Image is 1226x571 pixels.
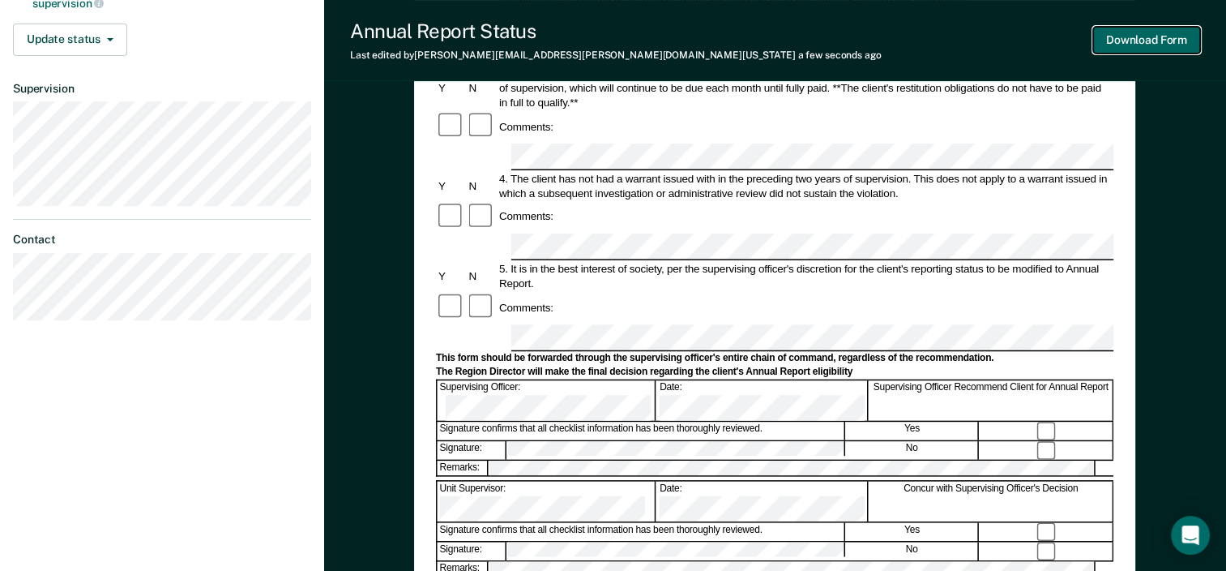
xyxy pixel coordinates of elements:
div: Y [436,178,466,193]
div: Unit Supervisor: [438,482,656,522]
div: N [467,80,497,95]
div: Yes [846,423,979,440]
div: Open Intercom Messenger [1171,516,1210,555]
div: Concur with Supervising Officer's Decision [869,482,1113,522]
div: Signature: [438,441,506,459]
button: Update status [13,24,127,56]
div: This form should be forwarded through the supervising officer's entire chain of command, regardle... [436,352,1113,365]
div: Signature confirms that all checklist information has been thoroughly reviewed. [438,423,845,440]
div: Annual Report Status [350,19,882,43]
div: Supervising Officer Recommend Client for Annual Report [869,381,1113,421]
div: Comments: [497,300,556,315]
div: Signature confirms that all checklist information has been thoroughly reviewed. [438,523,845,541]
div: Supervising Officer: [438,381,656,421]
div: Y [436,269,466,284]
div: The Region Director will make the final decision regarding the client's Annual Report eligibility [436,366,1113,379]
div: Comments: [497,209,556,224]
div: 5. It is in the best interest of society, per the supervising officer's discretion for the client... [497,262,1113,291]
div: Yes [846,523,979,541]
div: Date: [657,381,868,421]
div: Signature: [438,543,506,560]
div: Date: [657,482,868,522]
div: Comments: [497,119,556,134]
div: Y [436,80,466,95]
div: 4. The client has not had a warrant issued with in the preceding two years of supervision. This d... [497,171,1113,200]
div: N [467,269,497,284]
div: 3. The client has maintained compliance with all restitution obligations in accordance to PD/POP-... [497,66,1113,109]
div: Last edited by [PERSON_NAME][EMAIL_ADDRESS][PERSON_NAME][DOMAIN_NAME][US_STATE] [350,49,882,61]
div: No [846,543,979,560]
button: Download Form [1093,27,1200,54]
div: N [467,178,497,193]
div: Remarks: [438,461,489,475]
dt: Contact [13,233,311,247]
div: No [846,441,979,459]
span: a few seconds ago [798,49,882,61]
dt: Supervision [13,82,311,96]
